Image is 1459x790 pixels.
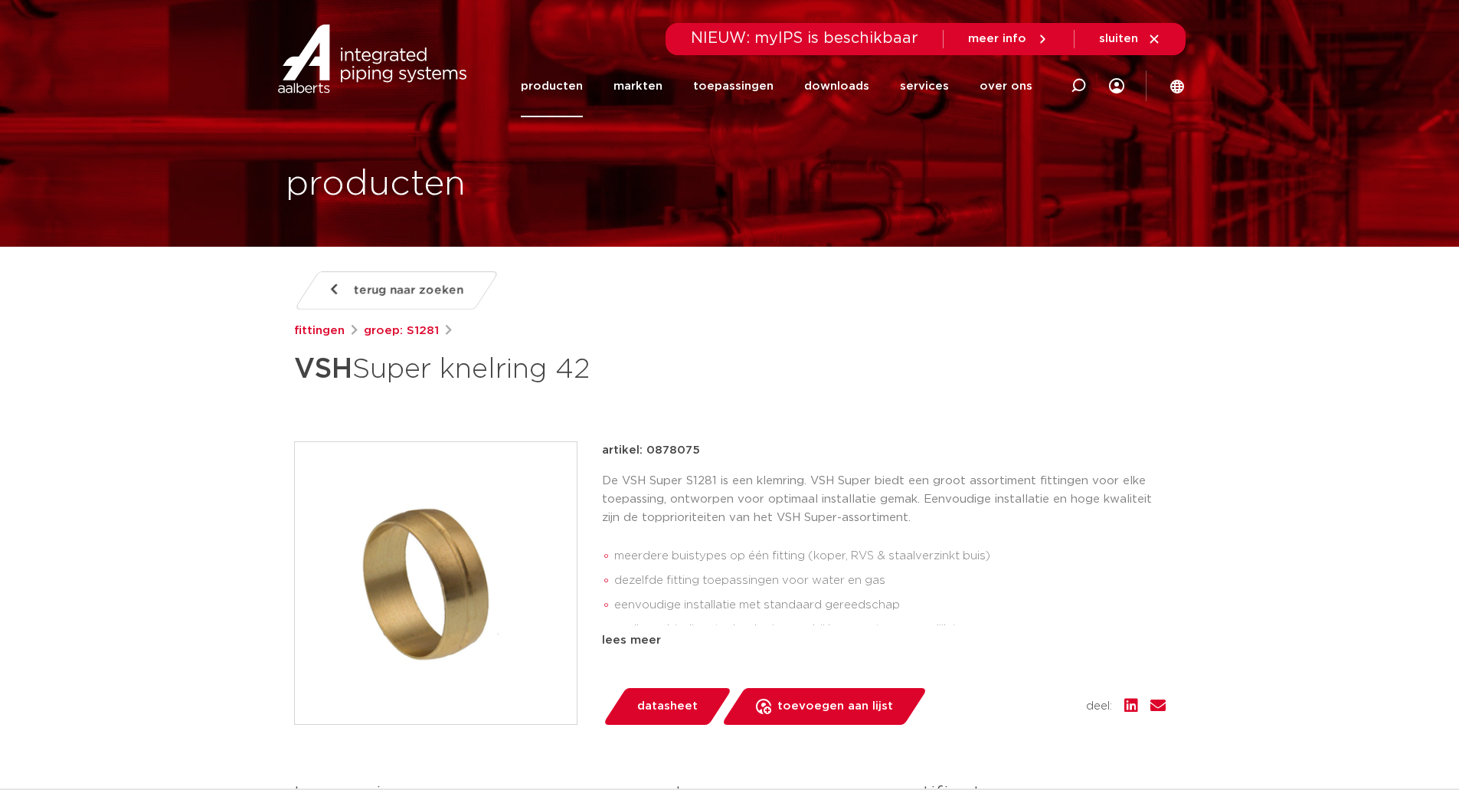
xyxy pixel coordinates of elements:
[691,31,918,46] span: NIEUW: myIPS is beschikbaar
[294,322,345,340] a: fittingen
[364,322,439,340] a: groep: S1281
[354,278,463,303] span: terug naar zoeken
[602,631,1166,650] div: lees meer
[804,55,869,117] a: downloads
[980,55,1032,117] a: over ons
[521,55,1032,117] nav: Menu
[968,33,1026,44] span: meer info
[286,160,466,209] h1: producten
[602,472,1166,527] p: De VSH Super S1281 is een klemring. VSH Super biedt een groot assortiment fittingen voor elke toe...
[613,55,662,117] a: markten
[637,694,698,719] span: datasheet
[1109,55,1124,117] div: my IPS
[521,55,583,117] a: producten
[614,569,1166,593] li: dezelfde fitting toepassingen voor water en gas
[1099,32,1161,46] a: sluiten
[968,32,1049,46] a: meer info
[294,346,869,392] h1: Super knelring 42
[1099,33,1138,44] span: sluiten
[294,356,352,383] strong: VSH
[777,694,893,719] span: toevoegen aan lijst
[614,618,1166,642] li: snelle verbindingstechnologie waarbij her-montage mogelijk is
[293,271,499,310] a: terug naar zoeken
[614,544,1166,569] li: meerdere buistypes op één fitting (koper, RVS & staalverzinkt buis)
[693,55,774,117] a: toepassingen
[602,441,700,460] p: artikel: 0878075
[1086,697,1112,716] span: deel:
[614,593,1166,618] li: eenvoudige installatie met standaard gereedschap
[295,442,577,724] img: Product Image for VSH Super knelring 42
[900,55,949,117] a: services
[602,688,732,725] a: datasheet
